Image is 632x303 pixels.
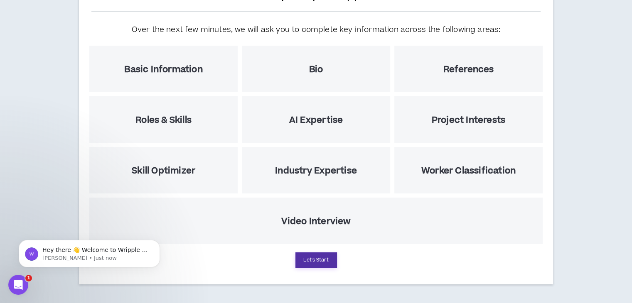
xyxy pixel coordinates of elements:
span: 1 [25,275,32,281]
h5: Worker Classification [421,166,516,176]
button: Let's Start [295,252,337,268]
iframe: Intercom notifications message [6,222,172,281]
h5: Project Interests [432,115,505,125]
h5: AI Expertise [289,115,343,125]
h5: Over the next few minutes, we will ask you to complete key information across the following areas: [132,24,501,35]
h5: Skill Optimizer [132,166,195,176]
h5: Industry Expertise [275,166,357,176]
h5: Bio [309,64,323,75]
h5: Roles & Skills [135,115,192,125]
h5: Video Interview [281,216,351,227]
h5: Basic Information [124,64,202,75]
h5: References [443,64,494,75]
iframe: Intercom live chat [8,275,28,295]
